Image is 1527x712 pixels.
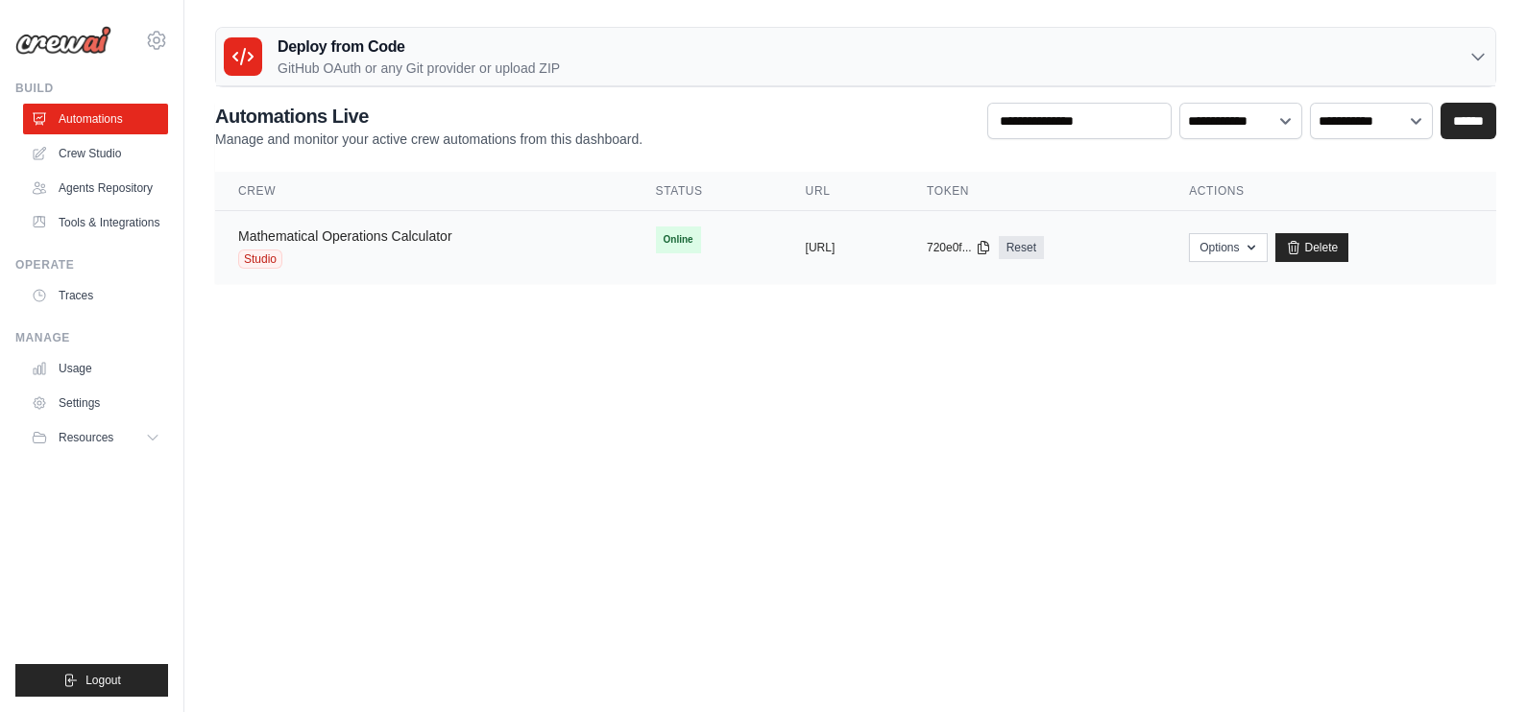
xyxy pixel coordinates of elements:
h3: Deploy from Code [278,36,560,59]
img: Logo [15,26,111,55]
span: Resources [59,430,113,445]
a: Agents Repository [23,173,168,203]
a: Crew Studio [23,138,168,169]
p: GitHub OAuth or any Git provider or upload ZIP [278,59,560,78]
th: Token [904,172,1166,211]
button: 720e0f... [927,240,991,255]
h2: Automations Live [215,103,642,130]
th: Actions [1166,172,1496,211]
div: Operate [15,257,168,273]
a: Tools & Integrations [23,207,168,238]
a: Usage [23,353,168,384]
th: Status [633,172,783,211]
a: Mathematical Operations Calculator [238,228,452,244]
a: Traces [23,280,168,311]
button: Resources [23,422,168,453]
button: Options [1189,233,1267,262]
a: Settings [23,388,168,418]
a: Reset [999,236,1044,259]
th: URL [783,172,904,211]
span: Online [656,226,701,253]
span: Studio [238,249,282,269]
p: Manage and monitor your active crew automations from this dashboard. [215,130,642,149]
a: Automations [23,104,168,134]
div: Manage [15,330,168,345]
button: Logout [15,664,168,697]
th: Crew [215,172,633,211]
a: Delete [1275,233,1349,262]
span: Logout [85,673,121,688]
div: Build [15,81,168,96]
